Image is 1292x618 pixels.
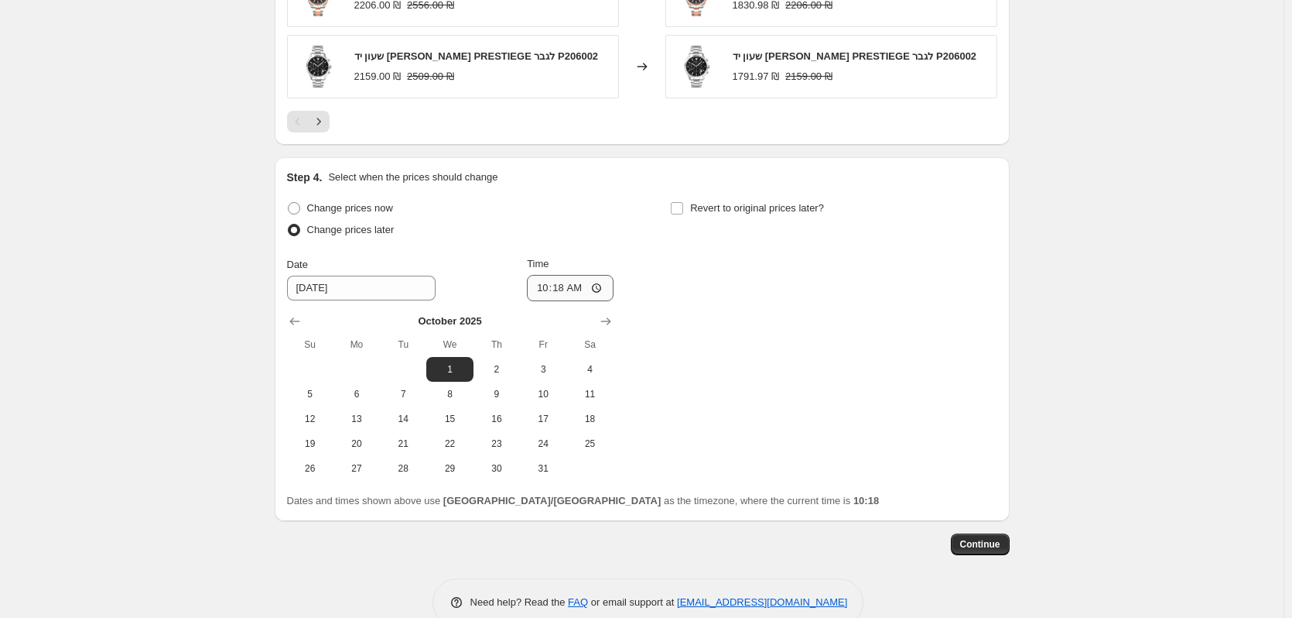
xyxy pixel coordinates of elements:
span: 8 [432,388,467,400]
b: 10:18 [853,495,879,506]
span: 21 [386,438,420,450]
button: Wednesday October 8 2025 [426,382,473,407]
button: Show previous month, September 2025 [284,311,306,332]
img: 10223076_63416ffa-faf6-495c-895e-0601bdd411f3_80x.jpg [674,43,720,90]
span: 22 [432,438,467,450]
input: 12:00 [527,275,614,301]
button: Thursday October 9 2025 [473,382,520,407]
button: Wednesday October 29 2025 [426,456,473,481]
nav: Pagination [287,111,330,132]
span: 28 [386,462,420,475]
th: Saturday [566,332,613,357]
button: Sunday October 19 2025 [287,431,333,456]
span: 10 [526,388,560,400]
span: Time [527,258,549,270]
h2: Step 4. [287,170,323,185]
button: Tuesday October 28 2025 [380,456,426,481]
span: Su [293,338,327,351]
span: 25 [573,438,607,450]
span: 24 [526,438,560,450]
span: 6 [340,388,374,400]
a: [EMAIL_ADDRESS][DOMAIN_NAME] [677,596,847,608]
span: Th [480,338,514,351]
button: Thursday October 16 2025 [473,407,520,431]
span: 5 [293,388,327,400]
button: Wednesday October 15 2025 [426,407,473,431]
button: Saturday October 11 2025 [566,382,613,407]
button: Thursday October 30 2025 [473,456,520,481]
button: Monday October 6 2025 [333,382,380,407]
span: Change prices later [307,224,395,235]
span: 16 [480,413,514,425]
th: Monday [333,332,380,357]
span: שעון יד [PERSON_NAME] PRESTIEGE לגבר P206002 [733,50,977,62]
button: Sunday October 26 2025 [287,456,333,481]
span: Change prices now [307,202,393,214]
span: Date [287,259,308,270]
span: Dates and times shown above use as the timezone, where the current time is [287,495,880,506]
button: Monday October 20 2025 [333,431,380,456]
span: 29 [432,462,467,475]
button: Sunday October 12 2025 [287,407,333,431]
span: Mo [340,338,374,351]
b: [GEOGRAPHIC_DATA]/[GEOGRAPHIC_DATA] [443,495,661,506]
span: 17 [526,413,560,425]
span: Fr [526,338,560,351]
div: 1791.97 ₪ [733,69,780,84]
button: Thursday October 23 2025 [473,431,520,456]
strike: 2509.00 ₪ [407,69,454,84]
th: Tuesday [380,332,426,357]
span: 2 [480,363,514,376]
span: 30 [480,462,514,475]
span: 4 [573,363,607,376]
button: Monday October 13 2025 [333,407,380,431]
button: Saturday October 4 2025 [566,357,613,382]
span: 27 [340,462,374,475]
span: 9 [480,388,514,400]
button: Friday October 31 2025 [520,456,566,481]
button: Tuesday October 21 2025 [380,431,426,456]
button: Continue [951,534,1010,555]
span: 7 [386,388,420,400]
button: Friday October 3 2025 [520,357,566,382]
span: Tu [386,338,420,351]
th: Friday [520,332,566,357]
button: Saturday October 18 2025 [566,407,613,431]
button: Friday October 24 2025 [520,431,566,456]
span: Need help? Read the [470,596,569,608]
button: Monday October 27 2025 [333,456,380,481]
span: 3 [526,363,560,376]
button: Friday October 10 2025 [520,382,566,407]
input: 9/30/2025 [287,276,436,300]
span: Sa [573,338,607,351]
span: 23 [480,438,514,450]
th: Sunday [287,332,333,357]
span: 12 [293,413,327,425]
span: Continue [960,538,1000,551]
span: 18 [573,413,607,425]
span: 15 [432,413,467,425]
button: Sunday October 5 2025 [287,382,333,407]
div: 2159.00 ₪ [354,69,402,84]
p: Select when the prices should change [328,170,497,185]
span: שעון יד [PERSON_NAME] PRESTIEGE לגבר P206002 [354,50,599,62]
span: 13 [340,413,374,425]
button: Tuesday October 14 2025 [380,407,426,431]
span: Revert to original prices later? [690,202,824,214]
span: 19 [293,438,327,450]
button: Saturday October 25 2025 [566,431,613,456]
span: 31 [526,462,560,475]
button: Wednesday October 1 2025 [426,357,473,382]
button: Thursday October 2 2025 [473,357,520,382]
button: Wednesday October 22 2025 [426,431,473,456]
th: Thursday [473,332,520,357]
span: 20 [340,438,374,450]
span: 14 [386,413,420,425]
button: Show next month, November 2025 [595,311,617,332]
span: 1 [432,363,467,376]
span: 11 [573,388,607,400]
button: Friday October 17 2025 [520,407,566,431]
span: or email support at [588,596,677,608]
span: 26 [293,462,327,475]
th: Wednesday [426,332,473,357]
